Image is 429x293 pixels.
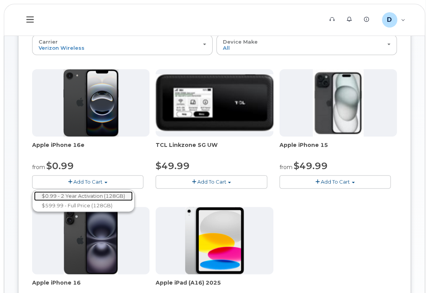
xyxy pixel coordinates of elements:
[39,45,84,51] span: Verizon Wireless
[156,175,267,189] button: Add To Cart
[321,179,350,185] span: Add To Cart
[223,45,230,51] span: All
[32,141,149,156] div: Apple iPhone 16e
[32,35,213,55] button: Carrier Verizon Wireless
[313,69,364,137] img: iphone15.jpg
[156,141,273,156] div: TCL Linkzone 5G UW
[34,201,133,210] a: $599.99 - Full Price (128GB)
[32,164,45,171] small: from
[279,175,391,189] button: Add To Cart
[279,141,397,156] div: Apple iPhone 15
[294,160,328,171] span: $49.99
[64,207,118,274] img: iphone_16_plus.png
[279,164,292,171] small: from
[46,160,74,171] span: $0.99
[197,179,226,185] span: Add To Cart
[156,160,190,171] span: $49.99
[34,191,133,201] a: $0.99 - 2 Year Activation (128GB)
[387,15,392,24] span: D
[216,35,397,55] button: Device Make All
[73,179,102,185] span: Add To Cart
[396,260,423,287] iframe: Messenger Launcher
[377,12,411,28] div: Danny.Andrade
[39,39,58,45] span: Carrier
[32,175,143,189] button: Add To Cart
[185,207,244,274] img: ipad_11.png
[63,69,119,137] img: iphone16e.png
[156,74,273,131] img: linkzone5g.png
[223,39,258,45] span: Device Make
